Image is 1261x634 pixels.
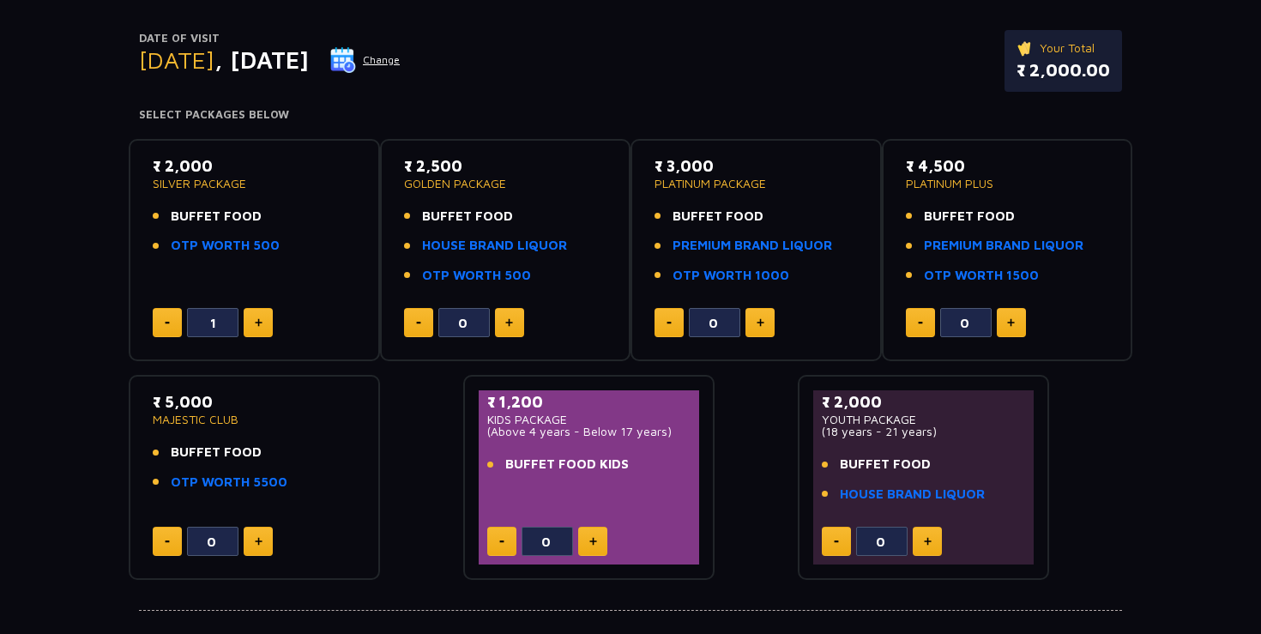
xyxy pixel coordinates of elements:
img: plus [924,537,932,546]
img: minus [918,322,923,324]
a: OTP WORTH 500 [422,266,531,286]
a: OTP WORTH 1000 [673,266,789,286]
img: plus [505,318,513,327]
p: ₹ 2,000 [822,390,1025,414]
span: BUFFET FOOD [422,207,513,226]
p: ₹ 5,000 [153,390,356,414]
p: GOLDEN PACKAGE [404,178,607,190]
a: HOUSE BRAND LIQUOR [422,236,567,256]
a: PREMIUM BRAND LIQUOR [924,236,1083,256]
p: ₹ 3,000 [655,154,858,178]
p: SILVER PACKAGE [153,178,356,190]
p: PLATINUM PACKAGE [655,178,858,190]
img: plus [589,537,597,546]
p: ₹ 1,200 [487,390,691,414]
p: Your Total [1017,39,1110,57]
img: minus [165,540,170,543]
span: BUFFET FOOD [673,207,763,226]
span: BUFFET FOOD KIDS [505,455,629,474]
img: ticket [1017,39,1035,57]
p: (Above 4 years - Below 17 years) [487,426,691,438]
p: ₹ 2,500 [404,154,607,178]
img: minus [165,322,170,324]
img: minus [834,540,839,543]
button: Change [329,46,401,74]
img: minus [499,540,504,543]
h4: Select Packages Below [139,108,1122,122]
p: MAJESTIC CLUB [153,414,356,426]
p: KIDS PACKAGE [487,414,691,426]
span: BUFFET FOOD [924,207,1015,226]
p: ₹ 4,500 [906,154,1109,178]
img: plus [255,537,262,546]
img: plus [757,318,764,327]
p: YOUTH PACKAGE [822,414,1025,426]
a: OTP WORTH 5500 [171,473,287,492]
span: BUFFET FOOD [840,455,931,474]
span: BUFFET FOOD [171,207,262,226]
a: HOUSE BRAND LIQUOR [840,485,985,504]
span: [DATE] [139,45,214,74]
span: BUFFET FOOD [171,443,262,462]
p: ₹ 2,000.00 [1017,57,1110,83]
img: plus [255,318,262,327]
img: minus [667,322,672,324]
p: (18 years - 21 years) [822,426,1025,438]
p: Date of Visit [139,30,401,47]
img: plus [1007,318,1015,327]
span: , [DATE] [214,45,309,74]
a: OTP WORTH 1500 [924,266,1039,286]
img: minus [416,322,421,324]
p: ₹ 2,000 [153,154,356,178]
p: PLATINUM PLUS [906,178,1109,190]
a: OTP WORTH 500 [171,236,280,256]
a: PREMIUM BRAND LIQUOR [673,236,832,256]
